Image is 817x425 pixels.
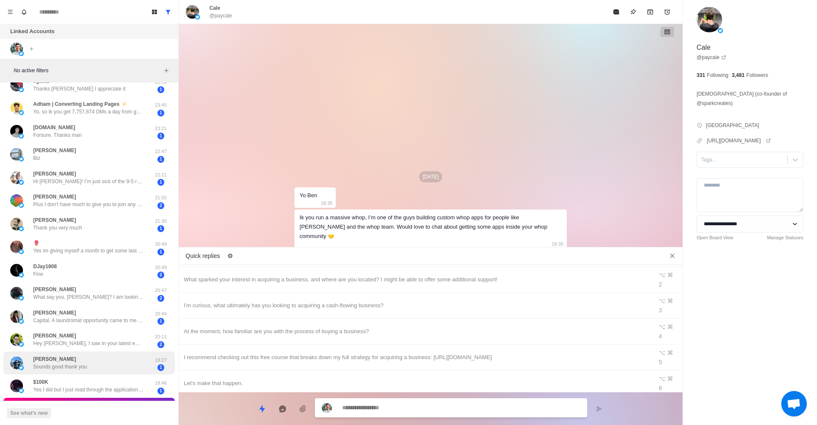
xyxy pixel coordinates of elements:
[697,234,733,241] a: Open Board View
[33,263,57,270] p: DJay1908
[157,272,164,278] span: 2
[33,332,76,340] p: [PERSON_NAME]
[697,7,722,32] img: picture
[33,355,76,363] p: [PERSON_NAME]
[718,28,723,33] img: picture
[157,295,164,302] span: 2
[10,218,23,230] img: picture
[33,247,144,255] p: Yes im giving myself a month to get some last affairs and a few estate things in order
[150,310,171,317] p: 20:44
[19,365,24,370] img: picture
[33,170,76,178] p: [PERSON_NAME]
[150,333,171,340] p: 20:11
[150,380,171,387] p: 18:46
[150,194,171,201] p: 21:55
[659,3,676,20] button: Add reminder
[33,108,144,116] p: Yo, so ik you get 7,757,874 DMs a day from guys offering stuff Still. I worked on AI video labs’ ...
[697,89,803,108] p: [DEMOGRAPHIC_DATA] (co-founder of @sparkcreates)
[3,5,17,19] button: Menu
[7,408,51,418] button: See what's new
[625,3,642,20] button: Pin
[10,79,23,91] img: picture
[195,14,200,20] img: picture
[781,391,807,416] div: Open chat
[17,5,31,19] button: Notifications
[322,403,332,413] img: picture
[697,54,726,61] a: @paycale
[150,148,171,155] p: 22:47
[26,44,37,54] button: Add account
[746,71,768,79] p: Followers
[33,340,144,347] p: Hey [PERSON_NAME], I saw in your latest email you referenced having time for [DEMOGRAPHIC_DATA] s...
[707,137,771,144] a: [URL][DOMAIN_NAME]
[19,319,24,324] img: picture
[184,275,648,284] div: What sparked your interest in acquiring a business, and where are you located? I might be able to...
[157,341,164,348] span: 2
[150,102,171,109] p: 23:45
[419,171,442,182] p: [DATE]
[157,364,164,371] span: 1
[697,71,705,79] p: 331
[659,348,677,367] div: ⌥ ⌘ 5
[150,264,171,271] p: 20:49
[659,322,677,341] div: ⌥ ⌘ 4
[659,296,677,315] div: ⌥ ⌘ 3
[10,357,23,369] img: picture
[157,133,164,139] span: 1
[706,122,759,129] p: [GEOGRAPHIC_DATA]
[591,400,608,417] button: Send message
[33,124,75,131] p: [DOMAIN_NAME]
[19,295,24,300] img: picture
[33,386,144,394] p: Yes I did but I just read through the application and I’m currently raising capital to reach our ...
[19,272,24,278] img: picture
[19,51,24,56] img: picture
[150,125,171,132] p: 23:21
[157,86,164,93] span: 1
[14,67,161,74] p: No active filters
[157,179,164,186] span: 1
[19,388,24,393] img: picture
[274,400,291,417] button: Reply with AI
[150,357,171,364] p: 19:27
[321,198,333,208] p: 18:35
[10,102,23,114] img: picture
[33,85,126,93] p: Thanks [PERSON_NAME] I appreciate it
[10,171,23,184] img: picture
[209,12,232,20] p: @paycale
[767,234,803,241] a: Manage Statuses
[19,249,24,254] img: picture
[254,400,271,417] button: Quick replies
[19,133,24,139] img: picture
[209,4,220,12] p: Cale
[33,193,76,201] p: [PERSON_NAME]
[19,87,24,92] img: picture
[10,310,23,323] img: picture
[33,178,144,185] p: Hi [PERSON_NAME]! I’m just sick of the 9-5 rat race and trying to navigate finding another way to...
[659,374,677,393] div: ⌥ ⌘ 6
[19,110,24,115] img: picture
[33,309,76,317] p: [PERSON_NAME]
[10,380,23,392] img: picture
[10,27,54,36] p: Linked Accounts
[294,400,311,417] button: Add media
[33,224,82,232] p: Thank you very much
[19,342,24,347] img: picture
[19,203,24,208] img: picture
[184,379,648,388] div: Let's make that happen.
[161,65,171,76] button: Add filters
[642,3,659,20] button: Archive
[186,5,199,19] img: picture
[10,264,23,277] img: picture
[223,249,237,263] button: Edit quick replies
[150,241,171,248] p: 20:49
[150,218,171,225] p: 21:30
[33,131,82,139] p: Forsure. Thanks man
[10,42,23,55] img: picture
[157,388,164,394] span: 1
[186,252,220,261] p: Quick replies
[10,333,23,346] img: picture
[10,241,23,253] img: picture
[732,71,745,79] p: 3,481
[300,213,548,241] div: Ik you run a massive whop, I’m one of the guys building custom whop apps for people like [PERSON_...
[666,249,679,263] button: Close quick replies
